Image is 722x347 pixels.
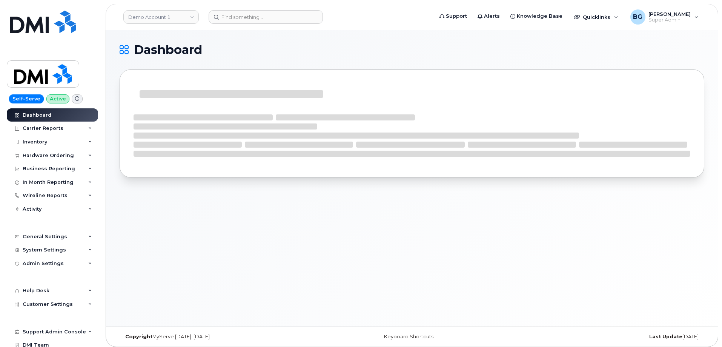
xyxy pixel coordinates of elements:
strong: Copyright [125,334,152,339]
span: Dashboard [134,44,202,56]
div: [DATE] [509,334,704,340]
div: MyServe [DATE]–[DATE] [120,334,315,340]
a: Keyboard Shortcuts [384,334,433,339]
strong: Last Update [649,334,682,339]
